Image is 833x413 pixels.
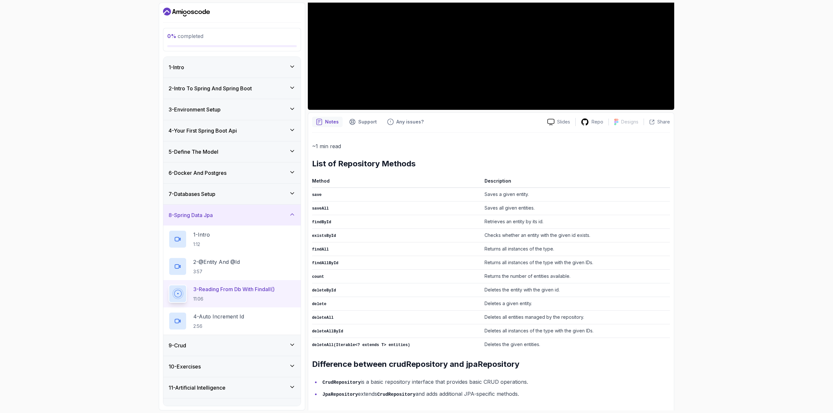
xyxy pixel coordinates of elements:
button: Feedback button [383,117,428,127]
p: 2 - @Entity And @Id [193,258,240,266]
h3: 1 - Intro [169,63,184,71]
code: delete [312,302,326,306]
button: Support button [345,117,381,127]
p: Support [358,119,377,125]
button: 3-Reading From Db With Findall()11:06 [169,285,295,303]
h2: List of Repository Methods [312,159,670,169]
button: 1-Intro1:12 [169,230,295,248]
h3: 2 - Intro To Spring And Spring Boot [169,84,252,92]
td: Deletes all instances of the type with the given IDs. [482,324,670,338]
code: deleteAllById [312,329,343,334]
td: Checks whether an entity with the given id exists. [482,229,670,242]
p: 1:12 [193,241,210,248]
code: findById [312,220,331,225]
code: deleteAll(Iterable<? extends T> entities) [312,343,410,347]
th: Description [482,177,670,188]
td: Retrieves an entity by its id. [482,215,670,229]
h3: 11 - Artificial Intelligence [169,384,225,392]
code: CrudRepository [322,380,361,385]
td: Deletes all entities managed by the repository. [482,311,670,324]
td: Returns all instances of the type. [482,242,670,256]
button: 1-Intro [163,57,301,78]
li: is a basic repository interface that provides basic CRUD operations. [321,377,670,387]
td: Returns all instances of the type with the given IDs. [482,256,670,270]
p: Designs [621,119,638,125]
h3: 10 - Exercises [169,363,201,370]
li: extends and adds additional JPA-specific methods. [321,389,670,399]
span: completed [167,33,203,39]
h2: Difference between crudRepository and jpaRepository [312,359,670,369]
h3: 4 - Your First Spring Boot Api [169,127,237,135]
code: saveAll [312,206,329,211]
h3: 9 - Crud [169,342,186,349]
code: count [312,275,324,279]
h3: 7 - Databases Setup [169,190,215,198]
td: Saves all given entities. [482,201,670,215]
button: 11-Artificial Intelligence [163,377,301,398]
p: Share [657,119,670,125]
td: Returns the number of entities available. [482,270,670,283]
h3: 5 - Define The Model [169,148,218,156]
h3: 3 - Environment Setup [169,106,221,113]
button: 2-Intro To Spring And Spring Boot [163,78,301,99]
td: Deletes the given entities. [482,338,670,352]
code: CrudRepository [377,392,416,397]
p: 2:56 [193,323,244,329]
code: findAll [312,247,329,252]
a: Repo [576,118,608,126]
p: 3:57 [193,268,240,275]
td: Deletes a given entity. [482,297,670,311]
code: existsById [312,234,336,238]
p: 3 - Reading From Db With Findall() [193,285,275,293]
button: 2-@Entity And @Id3:57 [169,257,295,276]
p: 4 - Auto Increment Id [193,313,244,320]
button: 6-Docker And Postgres [163,162,301,183]
button: 10-Exercises [163,356,301,377]
a: Dashboard [163,7,210,17]
h3: 12 - Outro [169,405,190,413]
a: Slides [542,119,575,125]
button: 5-Define The Model [163,141,301,162]
p: Repo [592,119,603,125]
p: 1 - Intro [193,231,210,239]
th: Method [312,177,482,188]
button: 3-Environment Setup [163,99,301,120]
button: 4-Auto Increment Id2:56 [169,312,295,330]
h3: 6 - Docker And Postgres [169,169,226,177]
p: Any issues? [396,119,424,125]
button: 7-Databases Setup [163,184,301,204]
p: 11:06 [193,296,275,302]
button: 9-Crud [163,335,301,356]
code: deleteById [312,288,336,293]
code: deleteAll [312,316,334,320]
span: 0 % [167,33,176,39]
code: JpaRepository [322,392,358,397]
button: Share [644,119,670,125]
h3: 8 - Spring Data Jpa [169,211,213,219]
button: 8-Spring Data Jpa [163,205,301,226]
td: Deletes the entity with the given id. [482,283,670,297]
p: ~1 min read [312,142,670,151]
code: save [312,193,321,197]
button: 4-Your First Spring Boot Api [163,120,301,141]
code: findAllById [312,261,338,265]
p: Slides [557,119,570,125]
td: Saves a given entity. [482,188,670,201]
